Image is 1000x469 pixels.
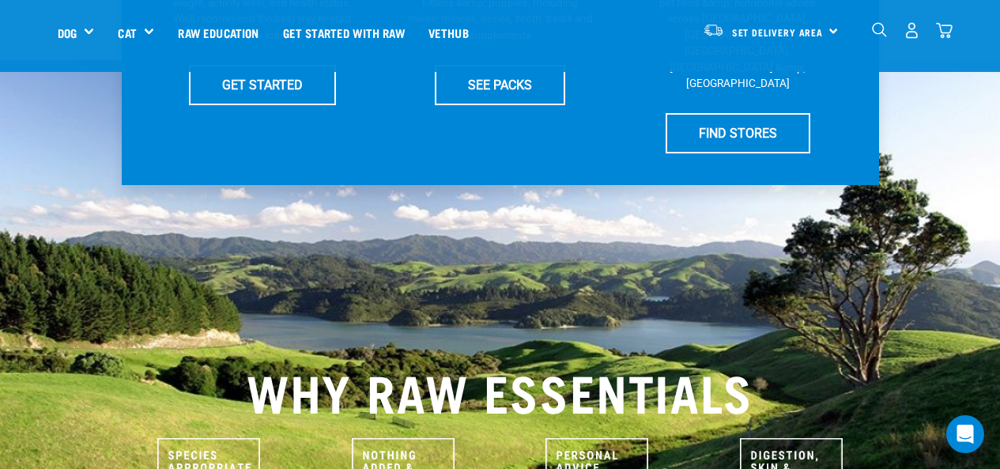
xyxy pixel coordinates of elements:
a: Cat [118,24,136,42]
a: Get started with Raw [271,1,417,64]
img: home-icon-1@2x.png [872,22,887,37]
a: Dog [58,24,77,42]
a: FIND STORES [666,113,810,153]
a: GET STARTED [189,65,336,104]
img: van-moving.png [703,23,724,37]
img: user.png [904,22,920,39]
img: home-icon@2x.png [936,22,953,39]
a: SEE PACKS [435,65,565,104]
span: Set Delivery Area [732,29,824,35]
h2: WHY RAW ESSENTIALS [58,362,943,419]
a: Raw Education [166,1,270,64]
div: Open Intercom Messenger [946,415,984,453]
a: Vethub [417,1,481,64]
